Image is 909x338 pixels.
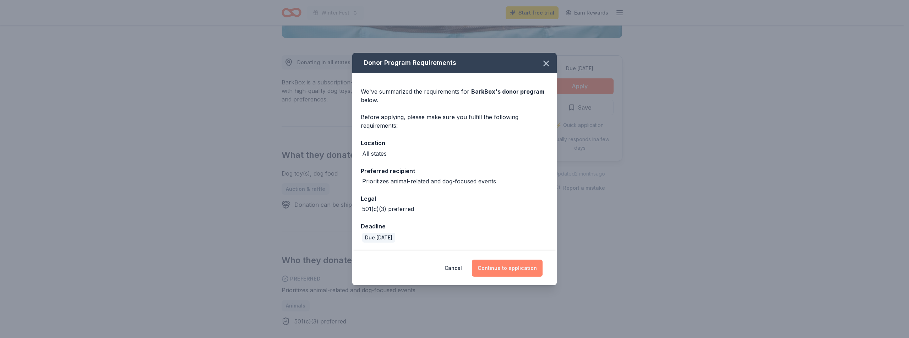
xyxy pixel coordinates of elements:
[362,149,387,158] div: All states
[361,222,548,231] div: Deadline
[362,205,414,213] div: 501(c)(3) preferred
[362,233,395,243] div: Due [DATE]
[471,88,544,95] span: BarkBox 's donor program
[361,194,548,203] div: Legal
[445,260,462,277] button: Cancel
[361,166,548,176] div: Preferred recipient
[362,177,496,185] div: Prioritizes animal-related and dog-focused events
[352,53,557,73] div: Donor Program Requirements
[361,113,548,130] div: Before applying, please make sure you fulfill the following requirements:
[361,87,548,104] div: We've summarized the requirements for below.
[361,138,548,148] div: Location
[472,260,543,277] button: Continue to application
